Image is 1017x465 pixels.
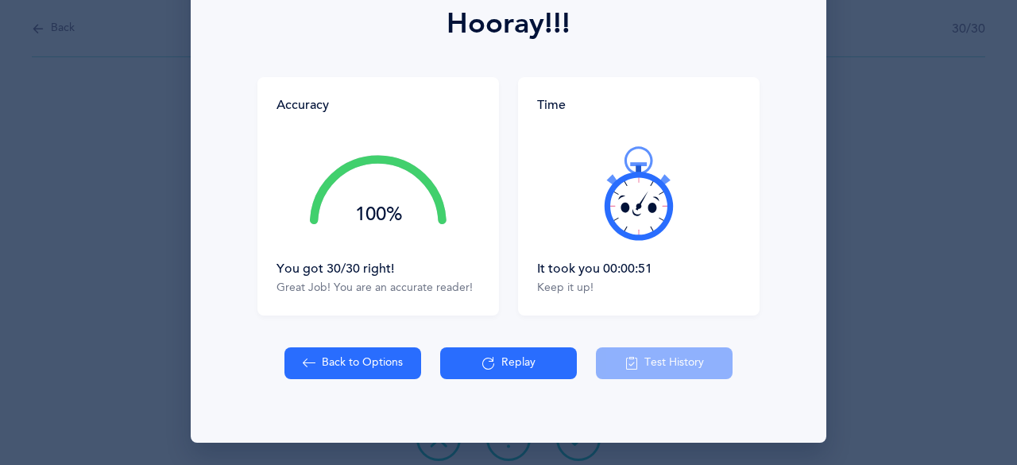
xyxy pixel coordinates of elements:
div: Time [537,96,741,114]
div: Great Job! You are an accurate reader! [276,281,480,296]
div: You got 30/30 right! [276,260,480,277]
div: 100% [310,205,447,224]
div: Accuracy [276,96,329,114]
div: It took you 00:00:51 [537,260,741,277]
button: Replay [440,347,577,379]
div: Hooray!!! [447,2,570,45]
button: Back to Options [284,347,421,379]
div: Keep it up! [537,281,741,296]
